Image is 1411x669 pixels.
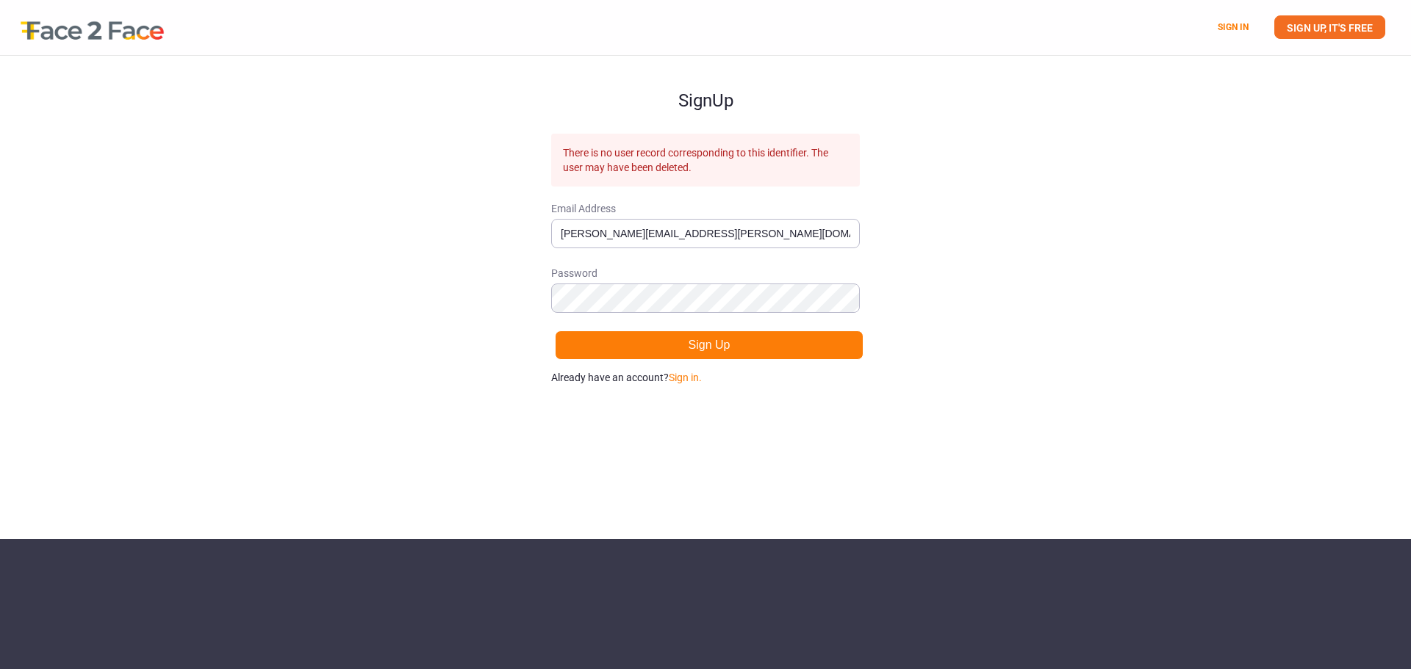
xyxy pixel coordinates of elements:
a: Sign in. [669,372,702,383]
button: Sign Up [555,330,864,360]
div: There is no user record corresponding to this identifier. The user may have been deleted. [551,134,860,187]
input: Password [551,283,860,313]
input: Email Address [551,219,860,248]
h1: Sign Up [551,56,860,110]
span: Password [551,266,860,281]
span: Email Address [551,201,860,216]
p: Already have an account? [551,370,860,385]
a: SIGN IN [1218,22,1249,32]
a: SIGN UP, IT'S FREE [1274,15,1385,39]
